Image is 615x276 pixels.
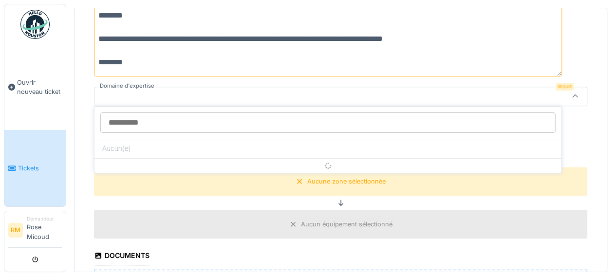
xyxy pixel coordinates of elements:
a: Ouvrir nouveau ticket [4,44,66,130]
img: Badge_color-CXgf-gQk.svg [20,10,50,39]
li: Rose Micoud [27,215,62,245]
label: Domaine d'expertise [98,82,156,90]
div: Aucun équipement sélectionné [301,220,392,229]
div: Demandeur [27,215,62,222]
li: RM [8,223,23,238]
div: Aucune zone sélectionnée [307,177,386,186]
div: Aucun(e) [94,139,561,158]
a: Tickets [4,130,66,206]
span: Ouvrir nouveau ticket [17,78,62,96]
div: Requis [556,83,574,91]
a: RM DemandeurRose Micoud [8,215,62,248]
div: Documents [94,248,149,265]
span: Tickets [18,164,62,173]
